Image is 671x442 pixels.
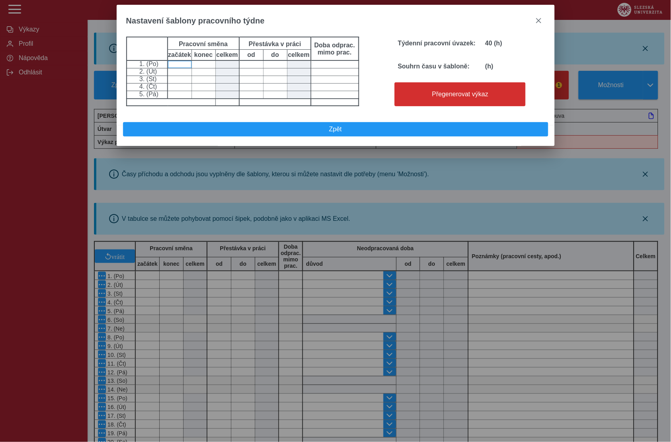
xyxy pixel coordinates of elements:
b: od [240,51,263,58]
button: Přegenerovat výkaz [395,82,526,106]
b: celkem [216,51,239,58]
b: 40 (h) [485,40,503,47]
b: konec [192,51,215,58]
b: Přestávka v práci [249,41,301,47]
b: celkem [288,51,311,58]
b: do [264,51,287,58]
b: začátek [168,51,192,58]
span: 5. (Pá) [138,91,158,97]
b: Týdenní pracovní úvazek: [398,40,476,47]
b: (h) [485,63,493,70]
span: 3. (St) [138,76,157,82]
button: Zpět [123,122,548,136]
button: close [532,14,545,27]
span: 1. (Po) [138,60,158,67]
span: Nastavení šablony pracovního týdne [126,16,265,25]
span: 4. (Čt) [138,83,157,90]
b: Souhrn času v šabloně: [398,63,470,70]
b: Doba odprac. mimo prac. [313,42,357,56]
span: Přegenerovat výkaz [398,91,522,98]
span: 2. (Út) [138,68,157,75]
b: Pracovní směna [179,41,228,47]
span: Zpět [127,126,545,133]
